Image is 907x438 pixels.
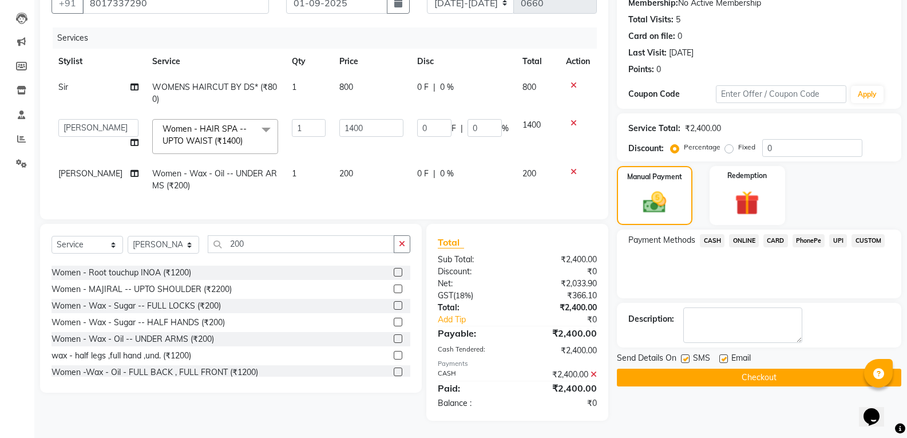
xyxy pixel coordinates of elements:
[628,64,654,76] div: Points:
[684,142,720,152] label: Percentage
[627,172,682,182] label: Manual Payment
[727,171,767,181] label: Redemption
[793,234,825,247] span: PhonePe
[517,381,605,395] div: ₹2,400.00
[522,168,536,179] span: 200
[617,352,676,366] span: Send Details On
[636,189,674,216] img: _cash.svg
[727,188,767,218] img: _gift.svg
[532,314,605,326] div: ₹0
[517,302,605,314] div: ₹2,400.00
[693,352,710,366] span: SMS
[163,124,247,146] span: Women - HAIR SPA -- UPTO WAIST (₹1400)
[829,234,847,247] span: UPI
[145,49,285,74] th: Service
[433,168,435,180] span: |
[438,290,453,301] span: GST
[738,142,755,152] label: Fixed
[517,397,605,409] div: ₹0
[208,235,394,253] input: Search or Scan
[52,267,191,279] div: Women - Root touchup INOA (₹1200)
[417,81,429,93] span: 0 F
[716,85,846,103] input: Enter Offer / Coupon Code
[628,88,715,100] div: Coupon Code
[438,236,464,248] span: Total
[440,81,454,93] span: 0 %
[678,30,682,42] div: 0
[339,168,353,179] span: 200
[429,278,517,290] div: Net:
[429,369,517,381] div: CASH
[676,14,680,26] div: 5
[669,47,694,59] div: [DATE]
[152,82,277,104] span: WOMENS HAIRCUT BY DS* (₹800)
[851,234,885,247] span: CUSTOM
[417,168,429,180] span: 0 F
[52,366,258,378] div: Women -Wax - Oil - FULL BACK , FULL FRONT (₹1200)
[628,47,667,59] div: Last Visit:
[617,369,901,386] button: Checkout
[433,81,435,93] span: |
[517,290,605,302] div: ₹366.10
[859,392,896,427] iframe: chat widget
[685,123,721,135] div: ₹2,400.00
[243,136,248,146] a: x
[517,278,605,290] div: ₹2,033.90
[58,168,122,179] span: [PERSON_NAME]
[461,123,463,135] span: |
[517,345,605,357] div: ₹2,400.00
[522,82,536,92] span: 800
[729,234,759,247] span: ONLINE
[628,313,674,325] div: Description:
[628,14,674,26] div: Total Visits:
[517,326,605,340] div: ₹2,400.00
[456,291,471,300] span: 18%
[429,302,517,314] div: Total:
[52,350,191,362] div: wax - half legs ,full hand ,und. (₹1200)
[628,234,695,246] span: Payment Methods
[285,49,332,74] th: Qty
[410,49,516,74] th: Disc
[763,234,788,247] span: CARD
[628,123,680,135] div: Service Total:
[429,266,517,278] div: Discount:
[429,345,517,357] div: Cash Tendered:
[517,266,605,278] div: ₹0
[429,314,532,326] a: Add Tip
[339,82,353,92] span: 800
[731,352,751,366] span: Email
[58,82,68,92] span: Sir
[438,359,597,369] div: Payments
[152,168,277,191] span: Women - Wax - Oil -- UNDER ARMS (₹200)
[429,326,517,340] div: Payable:
[332,49,410,74] th: Price
[628,143,664,155] div: Discount:
[656,64,661,76] div: 0
[429,254,517,266] div: Sub Total:
[292,82,296,92] span: 1
[628,30,675,42] div: Card on file:
[851,86,884,103] button: Apply
[52,283,232,295] div: Women - MAJIRAL -- UPTO SHOULDER (₹2200)
[517,254,605,266] div: ₹2,400.00
[52,317,225,329] div: Women - Wax - Sugar -- HALF HANDS (₹200)
[700,234,724,247] span: CASH
[52,49,145,74] th: Stylist
[53,27,605,49] div: Services
[292,168,296,179] span: 1
[517,369,605,381] div: ₹2,400.00
[502,123,509,135] span: %
[429,397,517,409] div: Balance :
[522,120,541,130] span: 1400
[52,300,221,312] div: Women - Wax - Sugar -- FULL LOCKS (₹200)
[52,333,214,345] div: Women - Wax - Oil -- UNDER ARMS (₹200)
[429,290,517,302] div: ( )
[451,123,456,135] span: F
[429,381,517,395] div: Paid:
[440,168,454,180] span: 0 %
[516,49,560,74] th: Total
[559,49,597,74] th: Action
